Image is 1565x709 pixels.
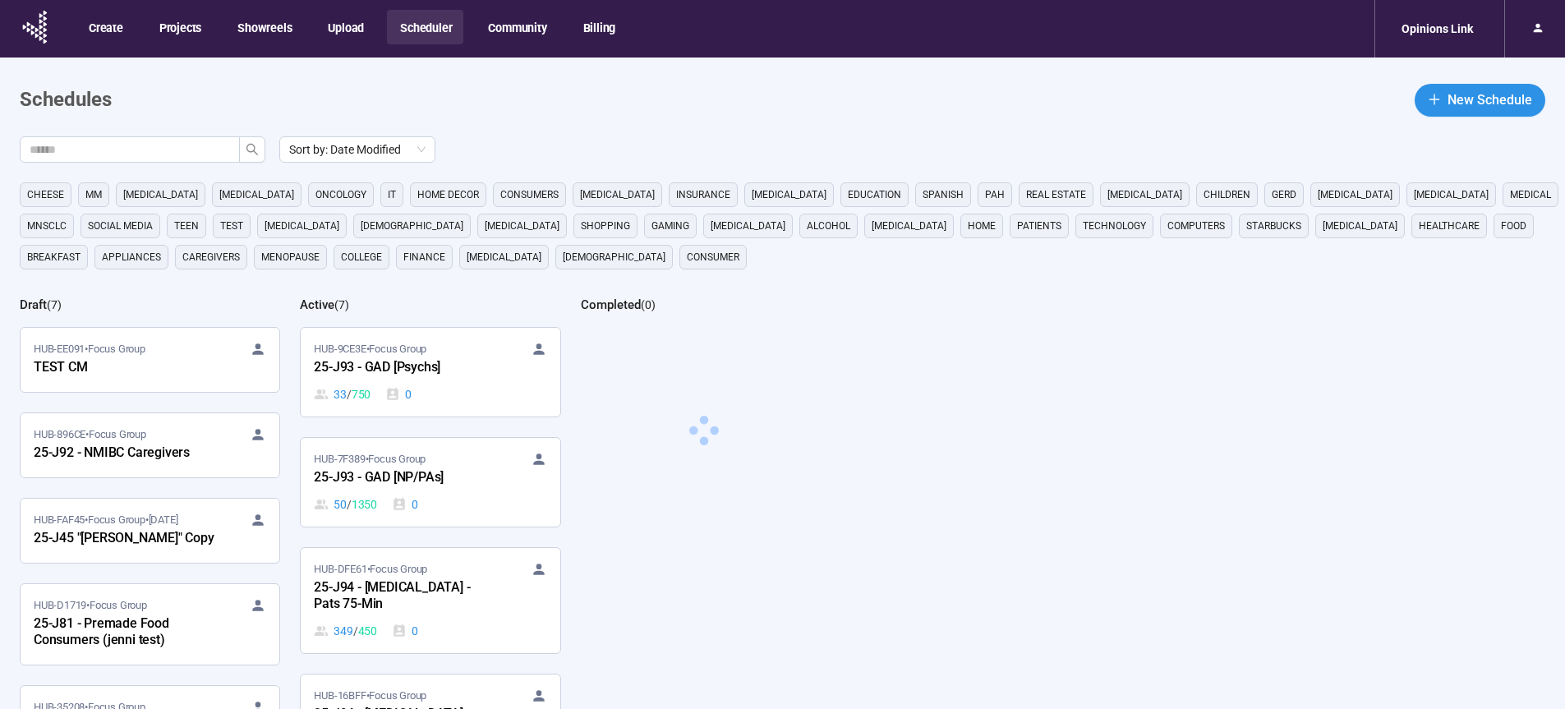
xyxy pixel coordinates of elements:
span: home decor [417,186,479,203]
button: Community [475,10,558,44]
span: Spanish [923,186,964,203]
button: Showreels [224,10,303,44]
span: it [388,186,396,203]
span: Teen [174,218,199,234]
span: HUB-DFE61 • Focus Group [314,561,427,578]
span: [MEDICAL_DATA] [219,186,294,203]
span: Patients [1017,218,1061,234]
button: Upload [315,10,375,44]
span: Test [220,218,243,234]
div: 50 [314,495,377,513]
h2: Draft [20,297,47,312]
span: Food [1501,218,1526,234]
div: 25-J81 - Premade Food Consumers (jenni test) [34,614,214,651]
span: cheese [27,186,64,203]
button: plusNew Schedule [1415,84,1545,117]
span: consumer [687,249,739,265]
div: 25-J45 "[PERSON_NAME]" Copy [34,528,214,550]
a: HUB-9CE3E•Focus Group25-J93 - GAD [Psychs]33 / 7500 [301,328,559,417]
span: mnsclc [27,218,67,234]
span: HUB-EE091 • Focus Group [34,341,145,357]
span: search [246,143,259,156]
span: [MEDICAL_DATA] [265,218,339,234]
a: HUB-896CE•Focus Group25-J92 - NMIBC Caregivers [21,413,279,477]
span: HUB-7F389 • Focus Group [314,451,426,467]
span: appliances [102,249,161,265]
span: medical [1510,186,1551,203]
span: healthcare [1419,218,1480,234]
span: / [347,385,352,403]
button: Billing [570,10,628,44]
div: 25-J93 - GAD [Psychs] [314,357,495,379]
div: 25-J93 - GAD [NP/PAs] [314,467,495,489]
div: TEST CM [34,357,214,379]
span: oncology [315,186,366,203]
span: plus [1428,93,1441,106]
a: HUB-7F389•Focus Group25-J93 - GAD [NP/PAs]50 / 13500 [301,438,559,527]
div: 0 [392,495,418,513]
a: HUB-FAF45•Focus Group•[DATE]25-J45 "[PERSON_NAME]" Copy [21,499,279,563]
span: [MEDICAL_DATA] [580,186,655,203]
span: / [353,622,358,640]
span: [MEDICAL_DATA] [1323,218,1397,234]
span: ( 7 ) [334,298,349,311]
span: home [968,218,996,234]
h2: Completed [581,297,641,312]
span: [MEDICAL_DATA] [485,218,559,234]
div: Opinions Link [1392,13,1483,44]
span: social media [88,218,153,234]
span: Insurance [676,186,730,203]
span: [DEMOGRAPHIC_DATA] [563,249,665,265]
span: New Schedule [1448,90,1532,110]
h1: Schedules [20,85,112,116]
span: Sort by: Date Modified [289,137,426,162]
span: technology [1083,218,1146,234]
a: HUB-DFE61•Focus Group25-J94 - [MEDICAL_DATA] - Pats 75-Min349 / 4500 [301,548,559,653]
span: [MEDICAL_DATA] [123,186,198,203]
button: Create [76,10,135,44]
span: caregivers [182,249,240,265]
span: education [848,186,901,203]
div: 25-J94 - [MEDICAL_DATA] - Pats 75-Min [314,578,495,615]
div: 0 [385,385,412,403]
span: [MEDICAL_DATA] [1107,186,1182,203]
span: GERD [1272,186,1296,203]
h2: Active [300,297,334,312]
span: / [347,495,352,513]
div: 33 [314,385,371,403]
span: HUB-16BFF • Focus Group [314,688,426,704]
span: HUB-FAF45 • Focus Group • [34,512,177,528]
button: search [239,136,265,163]
span: computers [1167,218,1225,234]
span: HUB-896CE • Focus Group [34,426,146,443]
span: menopause [261,249,320,265]
span: [MEDICAL_DATA] [872,218,946,234]
span: children [1204,186,1250,203]
span: breakfast [27,249,81,265]
a: HUB-D1719•Focus Group25-J81 - Premade Food Consumers (jenni test) [21,584,279,665]
span: PAH [985,186,1005,203]
span: consumers [500,186,559,203]
span: 750 [352,385,371,403]
button: Scheduler [387,10,463,44]
span: ( 0 ) [641,298,656,311]
span: 1350 [352,495,377,513]
button: Projects [146,10,213,44]
div: 0 [392,622,418,640]
span: MM [85,186,102,203]
a: HUB-EE091•Focus GroupTEST CM [21,328,279,392]
span: HUB-D1719 • Focus Group [34,597,147,614]
span: [MEDICAL_DATA] [1318,186,1392,203]
span: real estate [1026,186,1086,203]
span: [DEMOGRAPHIC_DATA] [361,218,463,234]
span: [MEDICAL_DATA] [467,249,541,265]
span: gaming [651,218,689,234]
span: [MEDICAL_DATA] [1414,186,1489,203]
span: HUB-9CE3E • Focus Group [314,341,426,357]
span: ( 7 ) [47,298,62,311]
span: shopping [581,218,630,234]
div: 349 [314,622,377,640]
span: finance [403,249,445,265]
span: college [341,249,382,265]
div: 25-J92 - NMIBC Caregivers [34,443,214,464]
